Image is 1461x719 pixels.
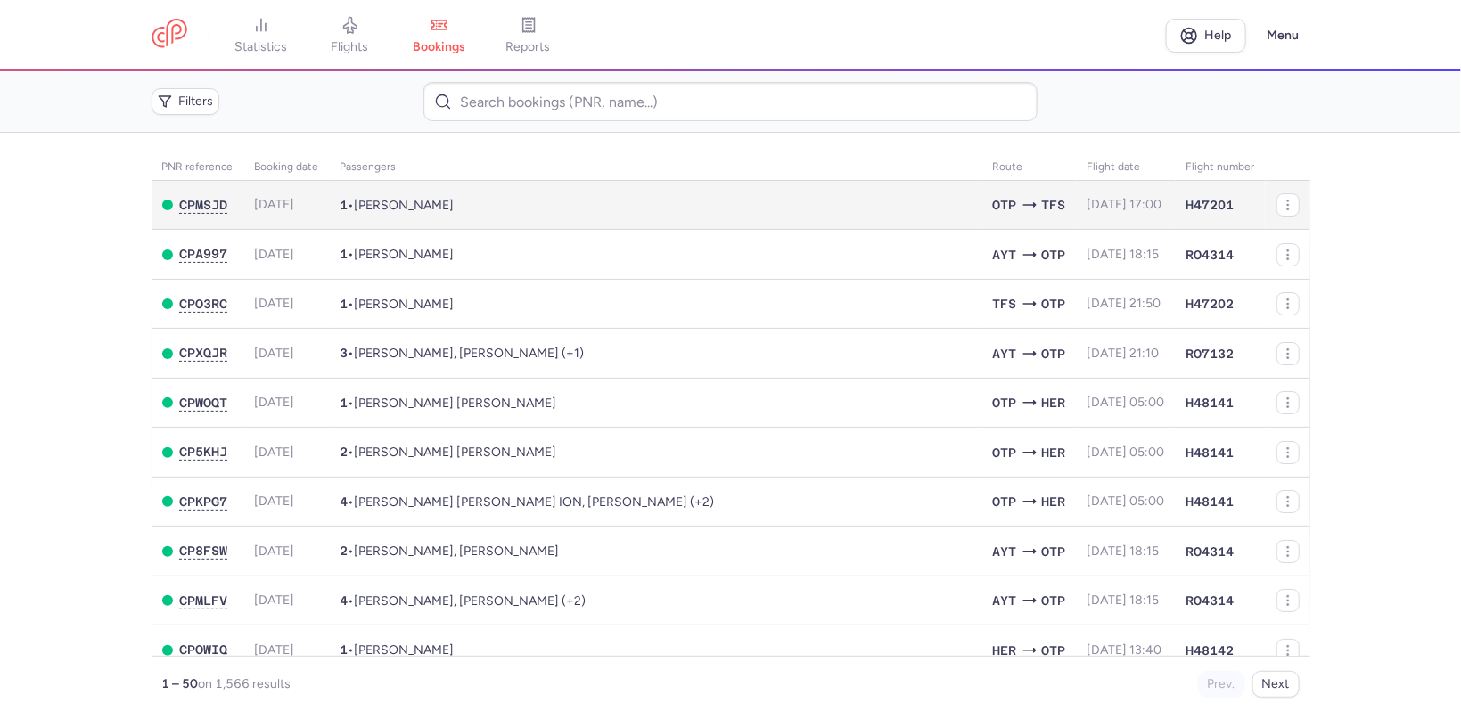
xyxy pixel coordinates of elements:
[180,593,228,608] span: CPMLFV
[1186,543,1235,560] span: RO4314
[1186,246,1235,264] span: RO4314
[1042,443,1066,462] span: HER
[341,396,349,410] span: 1
[993,393,1017,413] span: OTP
[1204,29,1231,42] span: Help
[180,445,228,460] button: CP5KHJ
[1042,492,1066,511] span: HER
[341,494,349,509] span: 4
[1042,542,1066,561] span: OTP
[1186,196,1235,214] span: H47201
[341,198,349,212] span: 1
[152,19,187,52] a: CitizenPlane red outlined logo
[341,445,557,460] span: •
[1252,671,1300,698] button: Next
[1077,154,1176,181] th: flight date
[355,247,455,262] span: Mihai PRUNARU
[180,198,228,213] button: CPMSJD
[255,346,295,361] span: [DATE]
[355,543,560,559] span: Florian VELICU, Madalina CHIRU
[1042,393,1066,413] span: HER
[199,676,291,691] span: on 1,566 results
[180,396,228,410] span: CPWOQT
[1166,19,1246,53] a: Help
[423,82,1038,121] input: Search bookings (PNR, name...)
[180,297,228,312] button: CPO3RC
[355,494,715,510] span: Alexandra Elena ION, Dragos Stefan ION, Petru Alexandru ION, Tudor Gabriel ION
[341,543,560,559] span: •
[993,641,1017,660] span: HER
[1042,641,1066,660] span: OTP
[180,593,228,609] button: CPMLFV
[330,154,982,181] th: Passengers
[1042,195,1066,215] span: TFS
[180,445,228,459] span: CP5KHJ
[152,88,219,115] button: Filters
[1088,592,1160,608] span: [DATE] 18:15
[1042,294,1066,314] span: OTP
[180,494,228,510] button: CPKPG7
[993,492,1017,511] span: OTP
[180,494,228,509] span: CPKPG7
[993,195,1017,215] span: OTP
[180,247,228,261] span: CPA997
[255,247,295,262] span: [DATE]
[1186,345,1235,363] span: RO7132
[255,494,295,509] span: [DATE]
[1088,296,1161,311] span: [DATE] 21:50
[180,642,228,658] button: CPOWIQ
[1186,394,1235,412] span: H48141
[341,396,557,411] span: •
[341,494,715,510] span: •
[180,396,228,411] button: CPWOQT
[993,443,1017,462] span: OTP
[341,642,455,658] span: •
[180,346,228,361] button: CPXQJR
[355,642,455,658] span: Roxana Cristina PREDA
[1186,641,1235,659] span: H48142
[484,16,573,55] a: reports
[180,247,228,262] button: CPA997
[179,94,214,109] span: Filters
[355,297,455,312] span: Snezhana Vladimirova MLADENOVA
[993,294,1017,314] span: TFS
[180,642,228,657] span: CPOWIQ
[1088,445,1165,460] span: [DATE] 05:00
[341,593,349,608] span: 4
[341,247,455,262] span: •
[255,296,295,311] span: [DATE]
[1088,395,1165,410] span: [DATE] 05:00
[355,396,557,411] span: Alexis George BUJOREANU
[1088,494,1165,509] span: [DATE] 05:00
[1088,197,1162,212] span: [DATE] 17:00
[306,16,395,55] a: flights
[1088,642,1162,658] span: [DATE] 13:40
[1088,346,1160,361] span: [DATE] 21:10
[180,198,228,212] span: CPMSJD
[180,297,228,311] span: CPO3RC
[355,198,455,213] span: Sorinel MEMIS
[244,154,330,181] th: Booking date
[341,297,349,311] span: 1
[355,346,585,361] span: Valentyna HRYBOVA, Vladyslav DEREVIANKO, Anastasiia DEREVIANKO
[395,16,484,55] a: bookings
[993,591,1017,610] span: AYT
[217,16,306,55] a: statistics
[152,154,244,181] th: PNR reference
[332,39,369,55] span: flights
[255,543,295,559] span: [DATE]
[1198,671,1245,698] button: Prev.
[1088,247,1160,262] span: [DATE] 18:15
[341,198,455,213] span: •
[506,39,551,55] span: reports
[1257,19,1310,53] button: Menu
[341,543,349,558] span: 2
[1186,444,1235,462] span: H48141
[1186,493,1235,511] span: H48141
[255,592,295,608] span: [DATE]
[255,642,295,658] span: [DATE]
[1176,154,1266,181] th: Flight number
[180,346,228,360] span: CPXQJR
[355,445,557,460] span: Nelu Ionut MIHAITA, Andreia Daniela MIHAITA
[341,642,349,657] span: 1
